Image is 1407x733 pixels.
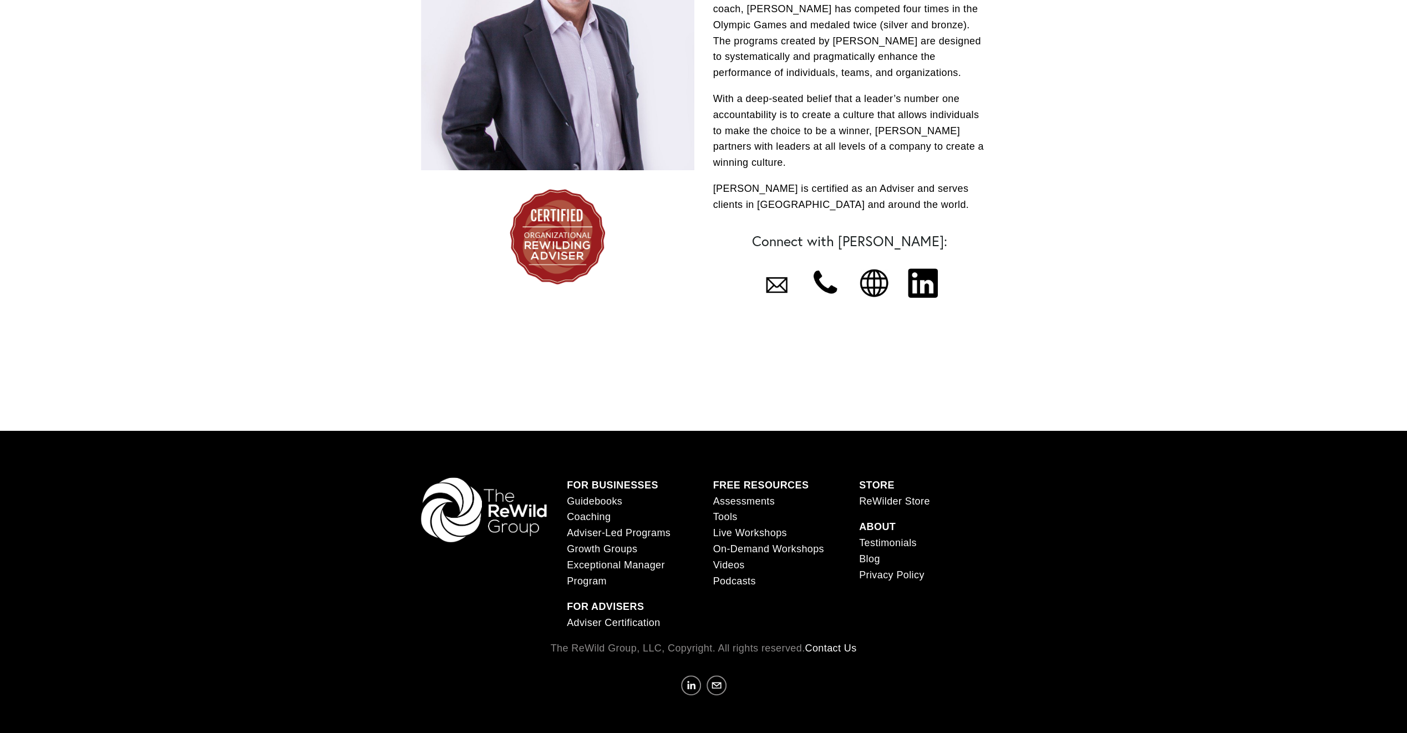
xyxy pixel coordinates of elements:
a: Contact Us [805,640,856,656]
strong: FOR BUSINESSES [567,480,658,491]
a: Tools [713,509,737,525]
p: [PERSON_NAME] is certified as an Adviser and serves clients in [GEOGRAPHIC_DATA] and around the w... [713,181,987,213]
a: STORE [859,477,895,493]
a: ReWilder Store [859,493,930,510]
a: FOR ADVISERS [567,599,644,615]
a: LinkedIn [681,675,701,695]
p: The ReWild Group, LLC, Copyright. All rights reserved. [421,640,987,656]
strong: ABOUT [859,521,896,532]
a: Coaching [567,509,611,525]
a: Adviser-Led Programs [567,525,671,541]
a: FREE RESOURCES [713,477,809,493]
a: ABOUT [859,519,896,535]
a: Adviser Certification [567,615,660,631]
p: With a deep-seated belief that a leader’s number one accountability is to create a culture that a... [713,91,987,171]
a: Testimonials [859,535,917,551]
span: Exceptional Manager Program [567,559,665,587]
span: Growth Groups [567,543,637,554]
strong: FREE RESOURCES [713,480,809,491]
a: Live Workshops [713,525,786,541]
a: Videos [713,557,744,573]
h2: Connect with [PERSON_NAME]: [713,233,987,250]
strong: STORE [859,480,895,491]
strong: FOR ADVISERS [567,601,644,612]
a: Privacy Policy [859,567,925,583]
a: Blog [859,551,880,567]
a: karen@parker4you.com [707,675,727,695]
a: Podcasts [713,573,755,589]
a: Exceptional Manager Program [567,557,694,589]
a: On-Demand Workshops [713,541,824,557]
a: Guidebooks [567,493,622,510]
a: Assessments [713,493,774,510]
a: Growth Groups [567,541,637,557]
a: FOR BUSINESSES [567,477,658,493]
